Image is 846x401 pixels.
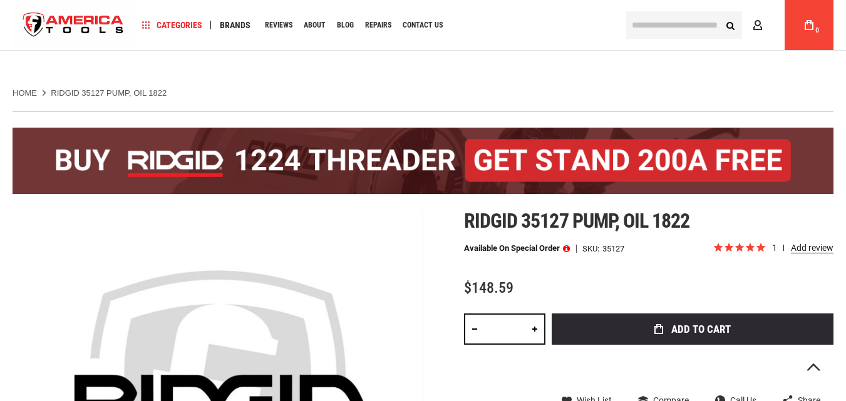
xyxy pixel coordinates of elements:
div: 35127 [602,245,624,253]
span: $148.59 [464,279,513,297]
span: Categories [142,21,202,29]
a: store logo [13,2,134,49]
a: Home [13,88,37,99]
img: America Tools [13,2,134,49]
span: Blog [337,21,354,29]
a: About [298,17,331,34]
img: BOGO: Buy the RIDGID® 1224 Threader (26092), get the 92467 200A Stand FREE! [13,128,833,194]
span: About [304,21,326,29]
a: Brands [214,17,256,34]
span: Rated 5.0 out of 5 stars 1 reviews [713,241,833,255]
span: Repairs [365,21,391,29]
a: Blog [331,17,359,34]
a: Repairs [359,17,397,34]
span: Brands [220,21,250,29]
button: Search [718,13,742,37]
a: Categories [137,17,208,34]
span: Reviews [265,21,292,29]
p: Available on Special Order [464,244,570,253]
span: 1 reviews [772,243,833,253]
span: Add to Cart [671,324,731,335]
strong: SKU [582,245,602,253]
span: 0 [815,27,819,34]
span: Ridgid 35127 pump, oil 1822 [464,209,689,233]
a: Reviews [259,17,298,34]
a: Contact Us [397,17,448,34]
button: Add to Cart [552,313,833,345]
span: Contact Us [403,21,443,29]
strong: RIDGID 35127 PUMP, OIL 1822 [51,88,167,98]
